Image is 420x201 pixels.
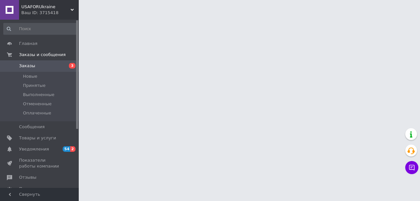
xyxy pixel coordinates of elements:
[23,101,52,107] span: Отмененные
[19,157,61,169] span: Показатели работы компании
[23,83,46,89] span: Принятые
[19,146,49,152] span: Уведомления
[23,92,54,98] span: Выполненные
[21,4,71,10] span: USAFORUkraine
[19,124,45,130] span: Сообщения
[19,174,36,180] span: Отзывы
[69,63,75,69] span: 3
[23,110,51,116] span: Оплаченные
[19,52,66,58] span: Заказы и сообщения
[70,146,75,152] span: 2
[19,63,35,69] span: Заказы
[405,161,418,174] button: Чат с покупателем
[19,135,56,141] span: Товары и услуги
[3,23,77,35] input: Поиск
[19,41,37,47] span: Главная
[21,10,79,16] div: Ваш ID: 3715418
[19,186,46,192] span: Покупатели
[23,73,37,79] span: Новые
[63,146,70,152] span: 54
